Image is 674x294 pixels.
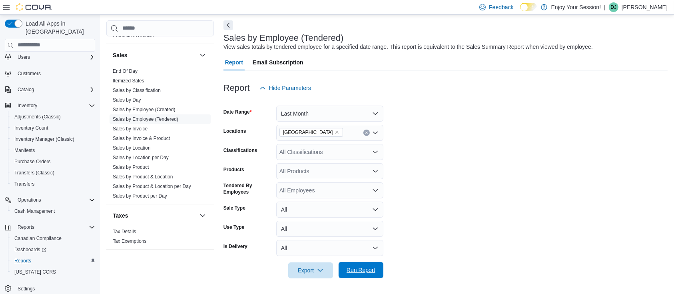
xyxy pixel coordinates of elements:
h3: Taxes [113,212,128,220]
button: Settings [2,282,98,294]
button: Taxes [113,212,196,220]
a: Inventory Count [11,123,52,133]
span: Cash Management [11,206,95,216]
button: Transfers [8,178,98,190]
h3: Sales by Employee (Tendered) [223,33,344,43]
a: End Of Day [113,68,138,74]
span: Run Report [347,266,375,274]
span: Load All Apps in [GEOGRAPHIC_DATA] [22,20,95,36]
span: Canadian Compliance [11,234,95,243]
span: Sales by Classification [113,87,161,94]
button: Purchase Orders [8,156,98,167]
span: Feedback [489,3,513,11]
a: Sales by Location per Day [113,155,169,160]
a: Settings [14,284,38,294]
a: Sales by Product per Day [113,193,167,199]
span: Reports [14,222,95,232]
button: Customers [2,68,98,79]
span: Export [293,262,328,278]
span: Inventory Count [11,123,95,133]
button: Transfers (Classic) [8,167,98,178]
span: Inventory Manager (Classic) [11,134,95,144]
span: DJ [611,2,617,12]
span: Inventory [14,101,95,110]
span: Dashboards [11,245,95,254]
a: Reports [11,256,34,266]
label: Locations [223,128,246,134]
button: Inventory Count [8,122,98,134]
button: Users [14,52,33,62]
button: All [276,240,383,256]
span: [GEOGRAPHIC_DATA] [283,128,333,136]
a: Tax Exemptions [113,238,147,244]
label: Use Type [223,224,244,230]
button: Catalog [14,85,37,94]
span: Settings [14,283,95,293]
button: Sales [113,51,196,59]
span: Customers [18,70,41,77]
span: Adjustments (Classic) [11,112,95,122]
label: Tendered By Employees [223,182,273,195]
a: Sales by Employee (Tendered) [113,116,178,122]
span: Sales by Product & Location [113,174,173,180]
a: Products to Archive [113,33,154,38]
img: Cova [16,3,52,11]
a: Cash Management [11,206,58,216]
span: Inventory Count [14,125,48,131]
button: Inventory [2,100,98,111]
button: Open list of options [372,187,379,194]
span: Cash Management [14,208,55,214]
span: Adjustments (Classic) [14,114,61,120]
span: Canadian Compliance [14,235,62,242]
button: All [276,221,383,237]
button: Cash Management [8,206,98,217]
span: Dashboards [14,246,46,253]
span: Catalog [14,85,95,94]
button: Hide Parameters [256,80,314,96]
span: Sales by Location per Day [113,154,169,161]
span: Sales by Invoice [113,126,148,132]
div: Sales [106,66,214,204]
span: Hide Parameters [269,84,311,92]
h3: Sales [113,51,128,59]
a: Transfers [11,179,38,189]
a: Tax Details [113,229,136,234]
span: Reports [14,258,31,264]
a: Inventory Manager (Classic) [11,134,78,144]
a: Canadian Compliance [11,234,65,243]
button: Remove Ottawa from selection in this group [335,130,339,135]
a: Itemized Sales [113,78,144,84]
a: Sales by Product & Location [113,174,173,180]
span: Inventory [18,102,37,109]
span: [US_STATE] CCRS [14,269,56,275]
button: Open list of options [372,149,379,155]
p: | [604,2,606,12]
span: Manifests [14,147,35,154]
button: Reports [8,255,98,266]
span: Operations [14,195,95,205]
span: Purchase Orders [11,157,95,166]
button: Operations [2,194,98,206]
label: Sale Type [223,205,245,211]
p: [PERSON_NAME] [622,2,668,12]
div: View sales totals by tendered employee for a specified date range. This report is equivalent to t... [223,43,593,51]
span: Transfers [11,179,95,189]
span: Ottawa [279,128,343,137]
button: Taxes [198,211,207,220]
div: Taxes [106,227,214,249]
label: Is Delivery [223,243,247,250]
a: Transfers (Classic) [11,168,58,178]
p: Enjoy Your Session! [551,2,601,12]
span: Sales by Location [113,145,151,151]
a: Manifests [11,146,38,155]
span: Sales by Invoice & Product [113,135,170,142]
button: Last Month [276,106,383,122]
button: Clear input [363,130,370,136]
a: Customers [14,69,44,78]
span: Tax Details [113,228,136,235]
button: Reports [2,222,98,233]
a: Dashboards [11,245,50,254]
